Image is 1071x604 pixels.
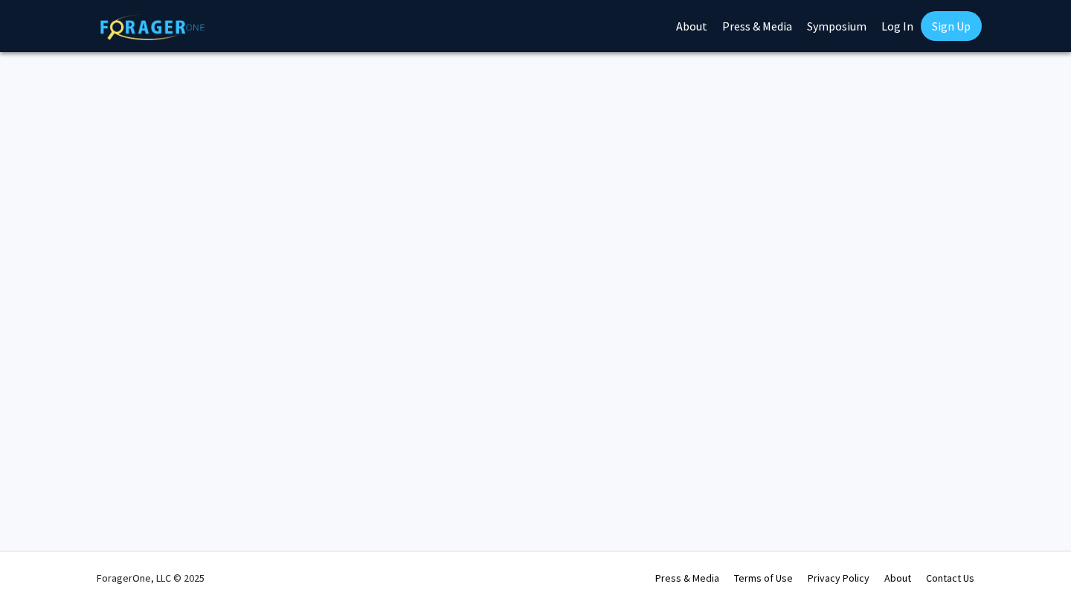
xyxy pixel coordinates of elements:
a: Sign Up [921,11,982,41]
img: ForagerOne Logo [100,14,205,40]
a: About [884,571,911,585]
a: Privacy Policy [808,571,869,585]
div: ForagerOne, LLC © 2025 [97,552,205,604]
a: Press & Media [655,571,719,585]
a: Contact Us [926,571,974,585]
a: Terms of Use [734,571,793,585]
